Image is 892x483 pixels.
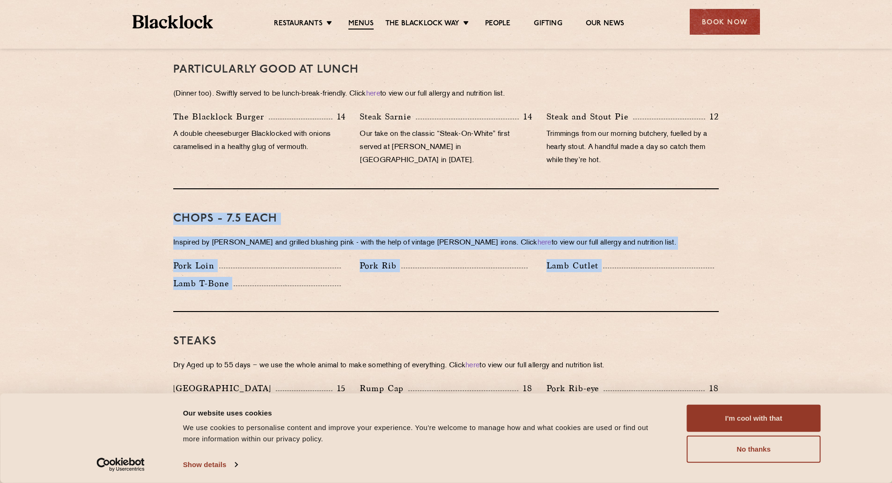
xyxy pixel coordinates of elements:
p: Rump Cap [360,382,408,395]
img: BL_Textured_Logo-footer-cropped.svg [133,15,214,29]
p: Lamb Cutlet [546,259,603,272]
a: Restaurants [274,19,323,29]
p: 14 [519,111,532,123]
p: Our take on the classic “Steak-On-White” first served at [PERSON_NAME] in [GEOGRAPHIC_DATA] in [D... [360,128,532,167]
p: Inspired by [PERSON_NAME] and grilled blushing pink - with the help of vintage [PERSON_NAME] iron... [173,237,719,250]
a: People [485,19,510,29]
p: A double cheeseburger Blacklocked with onions caramelised in a healthy glug of vermouth. [173,128,346,154]
p: The Blacklock Burger [173,110,269,123]
p: Pork Loin [173,259,219,272]
a: Our News [586,19,625,29]
p: 18 [518,382,532,394]
button: No thanks [687,436,821,463]
p: 12 [705,111,719,123]
p: 15 [332,382,346,394]
p: Trimmings from our morning butchery, fuelled by a hearty stout. A handful made a day so catch the... [546,128,719,167]
a: here [538,239,552,246]
a: here [465,362,479,369]
h3: Steaks [173,335,719,348]
a: The Blacklock Way [385,19,459,29]
h3: Chops - 7.5 each [173,213,719,225]
h3: PARTICULARLY GOOD AT LUNCH [173,64,719,76]
p: (Dinner too). Swiftly served to be lunch-break-friendly. Click to view our full allergy and nutri... [173,88,719,101]
p: Steak and Stout Pie [546,110,633,123]
div: We use cookies to personalise content and improve your experience. You're welcome to manage how a... [183,422,666,445]
button: I'm cool with that [687,405,821,432]
a: Menus [348,19,374,30]
a: Usercentrics Cookiebot - opens in a new window [80,458,162,472]
a: Show details [183,458,237,472]
p: Steak Sarnie [360,110,416,123]
p: 18 [705,382,719,394]
div: Book Now [690,9,760,35]
p: Pork Rib [360,259,401,272]
a: Gifting [534,19,562,29]
p: Dry Aged up to 55 days − we use the whole animal to make something of everything. Click to view o... [173,359,719,372]
p: [GEOGRAPHIC_DATA] [173,382,276,395]
a: here [366,90,380,97]
div: Our website uses cookies [183,407,666,418]
p: 14 [332,111,346,123]
p: Lamb T-Bone [173,277,234,290]
p: Pork Rib-eye [546,382,604,395]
